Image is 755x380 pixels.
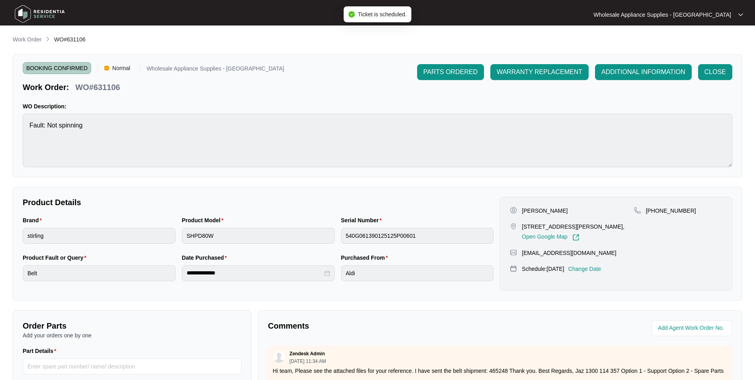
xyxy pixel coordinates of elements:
span: WO#631106 [54,36,86,43]
span: check-circle [348,11,355,18]
img: Link-External [572,234,579,241]
input: Add Agent Work Order No. [658,323,728,333]
p: [DATE] 11:34 AM [289,359,326,364]
p: WO Description: [23,102,732,110]
img: map-pin [634,207,641,214]
img: map-pin [510,249,517,256]
p: Comments [268,320,494,331]
img: map-pin [510,223,517,230]
p: Add your orders one by one [23,331,242,339]
label: Purchased From [341,254,391,262]
span: PARTS ORDERED [423,67,478,77]
label: Product Fault or Query [23,254,90,262]
p: Schedule: [DATE] [522,265,564,273]
label: Serial Number [341,216,385,224]
p: Change Date [568,265,601,273]
textarea: Fault: Not spinning [23,114,732,167]
label: Product Model [182,216,227,224]
img: residentia service logo [12,2,68,26]
span: Ticket is scheduled. [358,11,406,18]
p: [STREET_ADDRESS][PERSON_NAME], [522,223,624,231]
img: Vercel Logo [104,66,109,71]
p: Wholesale Appliance Supplies - [GEOGRAPHIC_DATA] [146,66,284,74]
span: BOOKING CONFIRMED [23,62,91,74]
img: user.svg [273,351,285,363]
input: Part Details [23,358,242,374]
input: Product Model [182,228,335,244]
button: WARRANTY REPLACEMENT [490,64,589,80]
button: CLOSE [698,64,732,80]
p: Product Details [23,197,494,208]
p: Zendesk Admin [289,351,325,357]
span: Normal [109,62,133,74]
p: Work Order: [23,82,69,93]
img: map-pin [510,265,517,272]
input: Brand [23,228,176,244]
span: ADDITIONAL INFORMATION [601,67,685,77]
input: Serial Number [341,228,494,244]
p: Order Parts [23,320,242,331]
span: CLOSE [704,67,726,77]
button: ADDITIONAL INFORMATION [595,64,692,80]
a: Work Order [11,35,43,44]
input: Purchased From [341,265,494,281]
a: Open Google Map [522,234,579,241]
img: chevron-right [45,36,51,42]
p: [EMAIL_ADDRESS][DOMAIN_NAME] [522,249,616,257]
p: Work Order [13,35,41,43]
label: Date Purchased [182,254,230,262]
input: Product Fault or Query [23,265,176,281]
img: dropdown arrow [738,13,743,17]
span: WARRANTY REPLACEMENT [497,67,582,77]
input: Date Purchased [187,269,323,277]
label: Brand [23,216,45,224]
button: PARTS ORDERED [417,64,484,80]
img: user-pin [510,207,517,214]
label: Part Details [23,347,60,355]
p: Hi team, Please see the attached files for your reference. I have sent the belt shipment: 465248 ... [273,367,728,375]
p: [PHONE_NUMBER] [646,207,696,215]
p: WO#631106 [75,82,120,93]
p: [PERSON_NAME] [522,207,568,215]
p: Wholesale Appliance Supplies - [GEOGRAPHIC_DATA] [593,11,731,19]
